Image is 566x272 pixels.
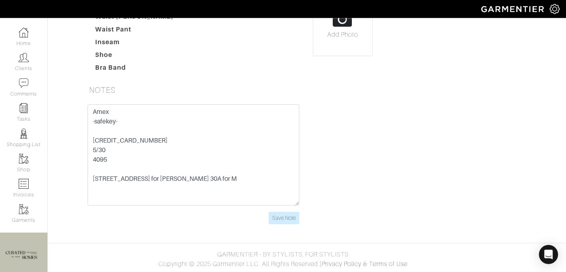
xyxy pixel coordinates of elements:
a: Privacy Policy & Terms of Use [322,260,408,268]
img: reminder-icon-8004d30b9f0a5d33ae49ab947aed9ed385cf756f9e5892f1edd6e32f2345188e.png [19,103,29,113]
img: clients-icon-6bae9207a08558b7cb47a8932f037763ab4055f8c8b6bfacd5dc20c3e0201464.png [19,53,29,63]
input: Save Note [269,212,299,224]
dt: Shoe [89,50,180,63]
dt: Waist Pant [89,25,180,37]
img: garments-icon-b7da505a4dc4fd61783c78ac3ca0ef83fa9d6f193b1c9dc38574b1d14d53ca28.png [19,154,29,164]
span: Copyright © 2025 Garmentier LLC. All Rights Reserved. [158,260,320,268]
div: Open Intercom Messenger [539,245,558,264]
img: comment-icon-a0a6a9ef722e966f86d9cbdc48e553b5cf19dbc54f86b18d962a5391bc8f6eb6.png [19,78,29,88]
h5: NOTES [86,82,301,98]
dt: Waist [PERSON_NAME] [89,12,180,25]
img: stylists-icon-eb353228a002819b7ec25b43dbf5f0378dd9e0616d9560372ff212230b889e62.png [19,129,29,139]
img: garmentier-logo-header-white-b43fb05a5012e4ada735d5af1a66efaba907eab6374d6393d1fbf88cb4ef424d.png [477,2,550,16]
textarea: Amex -safekey- [CREDIT_CARD_NUMBER] 5/30 4095 [STREET_ADDRESS] for [PERSON_NAME] 30A for M [88,104,299,205]
dt: Bra Band [89,63,180,76]
img: dashboard-icon-dbcd8f5a0b271acd01030246c82b418ddd0df26cd7fceb0bd07c9910d44c42f6.png [19,27,29,37]
img: garments-icon-b7da505a4dc4fd61783c78ac3ca0ef83fa9d6f193b1c9dc38574b1d14d53ca28.png [19,204,29,214]
img: orders-icon-0abe47150d42831381b5fb84f609e132dff9fe21cb692f30cb5eec754e2cba89.png [19,179,29,189]
dt: Inseam [89,37,180,50]
img: gear-icon-white-bd11855cb880d31180b6d7d6211b90ccbf57a29d726f0c71d8c61bd08dd39cc2.png [550,4,560,14]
